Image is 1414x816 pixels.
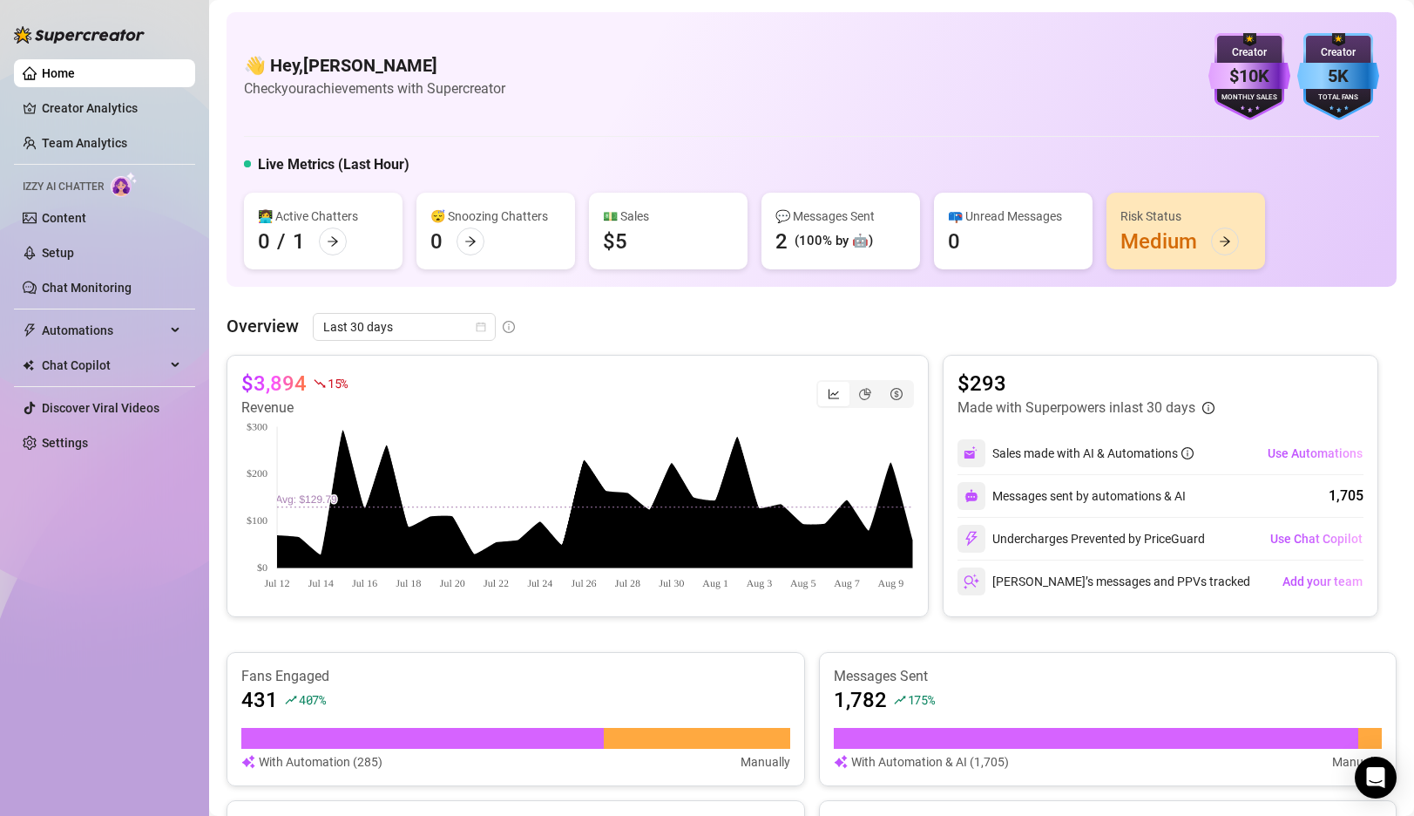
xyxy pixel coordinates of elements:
span: Izzy AI Chatter [23,179,104,195]
div: Creator [1297,44,1379,61]
article: 1,782 [834,686,887,714]
article: Messages Sent [834,667,1383,686]
article: $293 [957,370,1214,398]
button: Use Automations [1267,439,1363,467]
span: arrow-right [327,235,339,248]
div: Sales made with AI & Automations [992,444,1194,463]
div: 😴 Snoozing Chatters [430,207,561,226]
span: Use Automations [1268,446,1363,460]
span: pie-chart [859,388,871,400]
article: Fans Engaged [241,667,790,686]
article: Manually [741,752,790,772]
article: $3,894 [241,370,307,398]
a: Home [42,66,75,80]
h4: 👋 Hey, [PERSON_NAME] [244,53,505,78]
img: svg%3e [964,531,979,547]
article: Made with Superpowers in last 30 days [957,398,1195,418]
article: Overview [227,313,299,339]
article: Check your achievements with Supercreator [244,78,505,99]
span: Add your team [1282,575,1363,588]
h5: Live Metrics (Last Hour) [258,154,409,175]
article: With Automation (285) [259,752,382,772]
span: dollar-circle [890,388,903,400]
span: Use Chat Copilot [1270,532,1363,546]
span: 15 % [328,375,348,391]
img: logo-BBDzfeDw.svg [14,26,145,44]
div: Monthly Sales [1208,92,1290,104]
span: info-circle [503,321,515,333]
span: info-circle [1181,447,1194,459]
button: Add your team [1282,568,1363,595]
div: 0 [258,228,270,255]
a: Team Analytics [42,136,127,150]
button: Use Chat Copilot [1269,525,1363,553]
a: Creator Analytics [42,94,181,122]
article: With Automation & AI (1,705) [851,752,1009,772]
div: Creator [1208,44,1290,61]
article: Manually [1332,752,1382,772]
img: svg%3e [834,752,848,772]
span: Automations [42,316,166,344]
div: Risk Status [1120,207,1251,226]
span: line-chart [828,388,840,400]
span: thunderbolt [23,323,37,337]
span: arrow-right [464,235,477,248]
span: info-circle [1202,402,1214,414]
div: Total Fans [1297,92,1379,104]
span: fall [314,377,326,390]
div: $5 [603,228,627,255]
span: calendar [476,322,486,332]
a: Setup [42,246,74,260]
div: 1 [293,228,305,255]
span: 407 % [299,691,326,708]
img: svg%3e [964,489,978,503]
div: 💬 Messages Sent [775,207,906,226]
a: Discover Viral Videos [42,401,159,415]
article: 431 [241,686,278,714]
span: rise [285,694,297,706]
img: Chat Copilot [23,359,34,371]
div: 💵 Sales [603,207,734,226]
div: 2 [775,228,788,255]
a: Chat Monitoring [42,281,132,295]
div: Open Intercom Messenger [1355,757,1397,799]
a: Content [42,211,86,225]
div: Messages sent by automations & AI [957,482,1186,510]
div: Undercharges Prevented by PriceGuard [957,525,1205,553]
img: blue-badge-DgoSNQY1.svg [1297,33,1379,120]
img: svg%3e [964,574,979,589]
div: 5K [1297,63,1379,90]
img: svg%3e [964,445,979,461]
img: svg%3e [241,752,255,772]
div: 📪 Unread Messages [948,207,1079,226]
div: 1,705 [1329,486,1363,507]
div: (100% by 🤖) [795,231,873,252]
div: 0 [948,228,960,255]
img: AI Chatter [111,172,138,197]
span: 175 % [908,691,935,708]
article: Revenue [241,398,348,418]
div: 0 [430,228,443,255]
div: segmented control [816,380,914,408]
div: 👩‍💻 Active Chatters [258,207,389,226]
a: Settings [42,436,88,450]
div: [PERSON_NAME]’s messages and PPVs tracked [957,568,1250,595]
span: Last 30 days [323,314,485,340]
div: $10K [1208,63,1290,90]
span: arrow-right [1219,235,1231,248]
span: Chat Copilot [42,351,166,379]
img: purple-badge-B9DA21FR.svg [1208,33,1290,120]
span: rise [894,694,906,706]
